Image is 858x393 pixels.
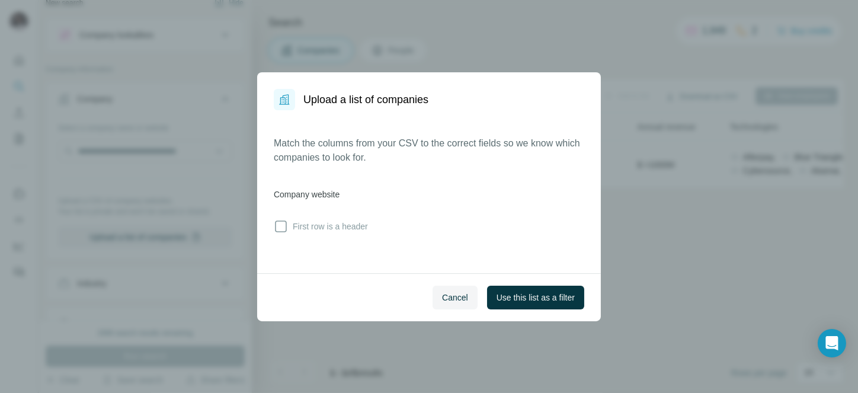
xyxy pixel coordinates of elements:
h1: Upload a list of companies [303,91,428,108]
span: First row is a header [288,221,368,232]
button: Cancel [433,286,478,309]
div: Open Intercom Messenger [818,329,846,357]
label: Company website [274,188,584,200]
span: Use this list as a filter [497,292,575,303]
p: Match the columns from your CSV to the correct fields so we know which companies to look for. [274,136,584,165]
button: Use this list as a filter [487,286,584,309]
span: Cancel [442,292,468,303]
